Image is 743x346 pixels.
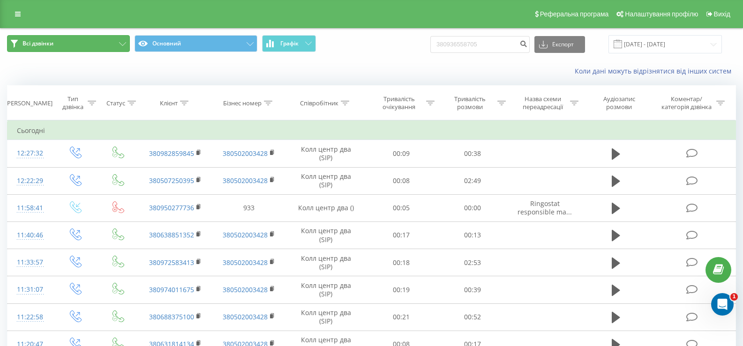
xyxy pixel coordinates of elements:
div: 11:58:41 [17,199,44,217]
td: Колл центр два (SIP) [286,276,366,303]
td: 02:53 [437,249,508,276]
td: 00:08 [366,167,437,194]
span: Всі дзвінки [23,40,53,47]
a: 380502003428 [223,258,268,267]
td: 00:00 [437,194,508,221]
span: Вихід [714,10,730,18]
a: 380502003428 [223,149,268,158]
div: 11:40:46 [17,226,44,244]
span: 1 [730,293,738,301]
td: 00:18 [366,249,437,276]
div: 11:33:57 [17,253,44,272]
div: Бізнес номер [223,99,262,107]
td: 933 [212,194,286,221]
td: Колл центр два (SIP) [286,221,366,249]
a: 380507250395 [149,176,194,185]
div: 11:22:58 [17,308,44,326]
td: Колл центр два () [286,194,366,221]
div: [PERSON_NAME] [5,99,53,107]
div: Назва схеми переадресації [518,95,568,111]
div: 12:22:29 [17,172,44,190]
a: 380974011675 [149,285,194,294]
a: 380982859845 [149,149,194,158]
button: Експорт [534,36,585,53]
td: 00:17 [366,221,437,249]
a: 380502003428 [223,176,268,185]
div: Тривалість очікування [374,95,424,111]
div: Статус [106,99,125,107]
a: 380502003428 [223,285,268,294]
span: Графік [280,40,299,47]
div: Співробітник [300,99,338,107]
div: Тривалість розмови [445,95,495,111]
a: 380688375100 [149,312,194,321]
td: 00:09 [366,140,437,167]
td: Сьогодні [8,121,736,140]
a: Коли дані можуть відрізнятися вiд інших систем [575,66,736,75]
div: 11:31:07 [17,280,44,299]
div: 12:27:32 [17,144,44,162]
iframe: Intercom live chat [711,293,734,316]
td: Колл центр два (SIP) [286,140,366,167]
td: Колл центр два (SIP) [286,249,366,276]
td: Колл центр два (SIP) [286,167,366,194]
div: Коментар/категорія дзвінка [659,95,714,111]
a: 380950277736 [149,203,194,212]
td: 00:05 [366,194,437,221]
td: 00:19 [366,276,437,303]
button: Графік [262,35,316,52]
td: 00:52 [437,303,508,331]
span: Реферальна програма [540,10,609,18]
td: 00:38 [437,140,508,167]
a: 380502003428 [223,312,268,321]
input: Пошук за номером [430,36,530,53]
a: 380638851352 [149,230,194,239]
button: Основний [135,35,257,52]
td: 00:13 [437,221,508,249]
td: Колл центр два (SIP) [286,303,366,331]
button: Всі дзвінки [7,35,130,52]
span: Налаштування профілю [625,10,698,18]
a: 380972583413 [149,258,194,267]
td: 00:21 [366,303,437,331]
td: 00:39 [437,276,508,303]
span: Ringostat responsible ma... [518,199,572,216]
a: 380502003428 [223,230,268,239]
td: 02:49 [437,167,508,194]
div: Тип дзвінка [61,95,85,111]
div: Аудіозапис розмови [590,95,648,111]
div: Клієнт [160,99,178,107]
